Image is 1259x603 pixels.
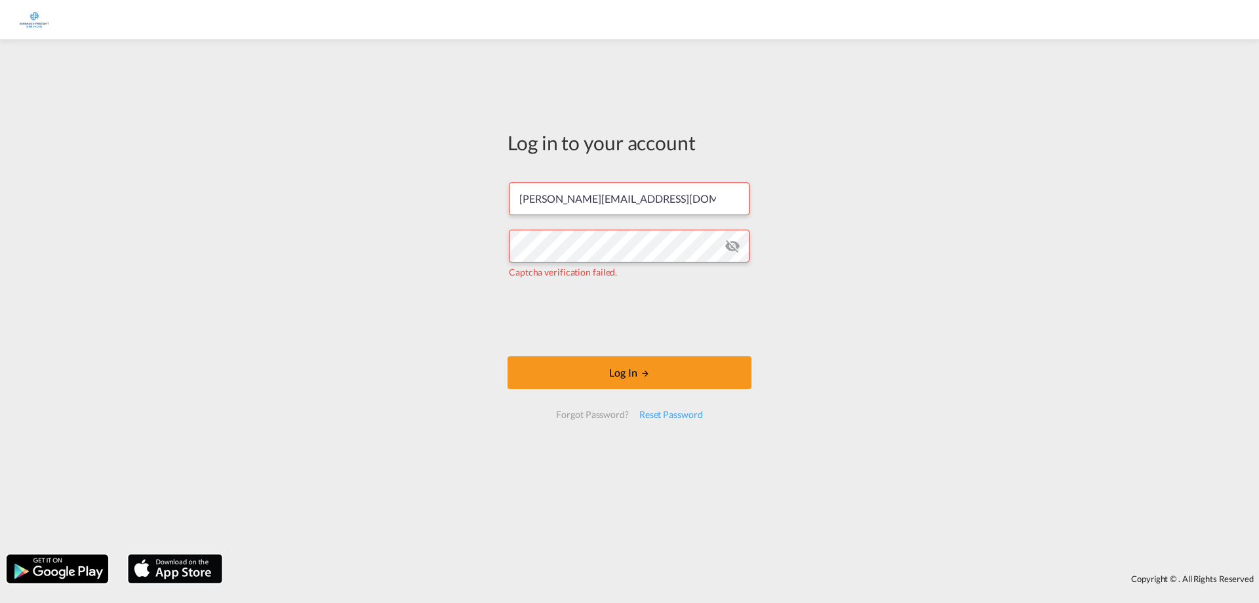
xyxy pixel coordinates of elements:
[508,129,751,156] div: Log in to your account
[509,182,749,215] input: Enter email/phone number
[725,238,740,254] md-icon: icon-eye-off
[634,403,708,426] div: Reset Password
[127,553,224,585] img: apple.png
[551,403,633,426] div: Forgot Password?
[530,292,729,343] iframe: reCAPTCHA
[508,356,751,389] button: LOGIN
[5,553,110,585] img: google.png
[509,266,617,278] span: Captcha verification failed.
[20,5,49,35] img: e1326340b7c511ef854e8d6a806141ad.jpg
[229,568,1259,590] div: Copyright © . All Rights Reserved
